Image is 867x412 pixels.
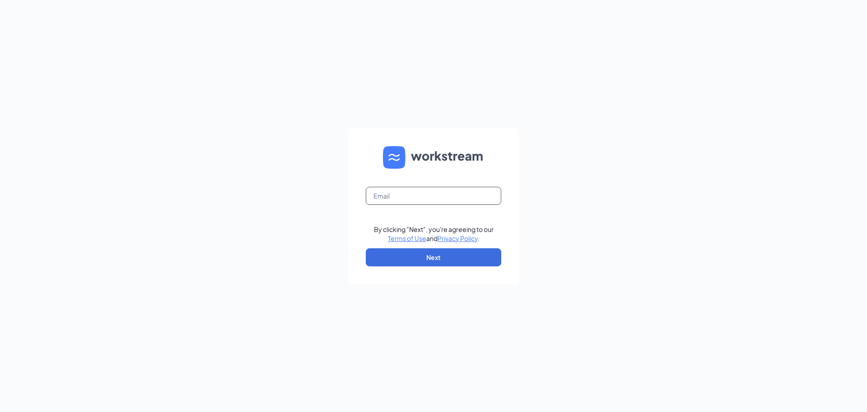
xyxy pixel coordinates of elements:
[366,187,501,205] input: Email
[383,146,484,169] img: WS logo and Workstream text
[438,234,478,242] a: Privacy Policy
[374,225,494,243] div: By clicking "Next", you're agreeing to our and .
[388,234,426,242] a: Terms of Use
[366,248,501,266] button: Next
